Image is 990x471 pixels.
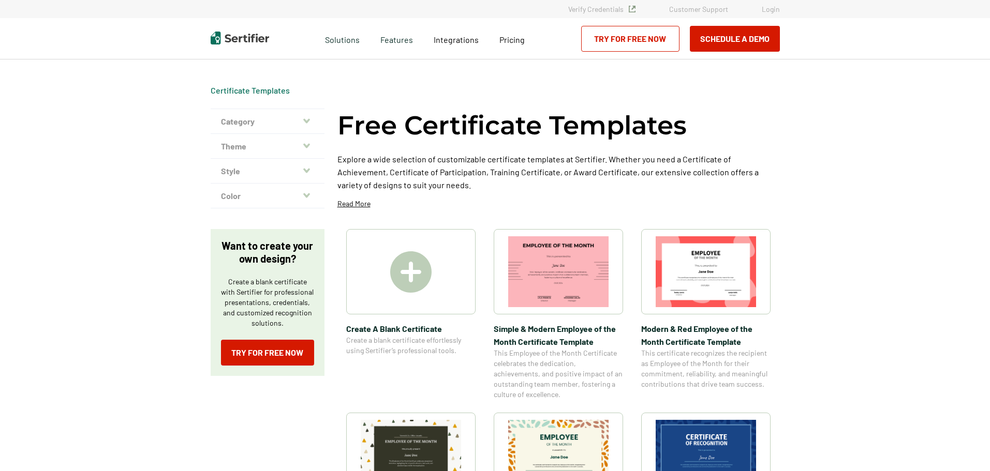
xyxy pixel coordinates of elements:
[211,134,324,159] button: Theme
[211,109,324,134] button: Category
[221,340,314,366] a: Try for Free Now
[499,35,525,44] span: Pricing
[494,229,623,400] a: Simple & Modern Employee of the Month Certificate TemplateSimple & Modern Employee of the Month C...
[581,26,679,52] a: Try for Free Now
[669,5,728,13] a: Customer Support
[508,236,609,307] img: Simple & Modern Employee of the Month Certificate Template
[629,6,636,12] img: Verified
[762,5,780,13] a: Login
[337,109,687,142] h1: Free Certificate Templates
[434,35,479,44] span: Integrations
[221,239,314,265] p: Want to create your own design?
[325,32,360,45] span: Solutions
[211,32,269,44] img: Sertifier | Digital Credentialing Platform
[641,348,771,389] span: This certificate recognizes the recipient as Employee of the Month for their commitment, reliabil...
[337,199,371,209] p: Read More
[221,277,314,328] p: Create a blank certificate with Sertifier for professional presentations, credentials, and custom...
[494,322,623,348] span: Simple & Modern Employee of the Month Certificate Template
[434,32,479,45] a: Integrations
[380,32,413,45] span: Features
[211,85,290,96] div: Breadcrumb
[641,322,771,348] span: Modern & Red Employee of the Month Certificate Template
[211,159,324,184] button: Style
[568,5,636,13] a: Verify Credentials
[499,32,525,45] a: Pricing
[656,236,756,307] img: Modern & Red Employee of the Month Certificate Template
[346,335,476,356] span: Create a blank certificate effortlessly using Sertifier’s professional tools.
[641,229,771,400] a: Modern & Red Employee of the Month Certificate TemplateModern & Red Employee of the Month Certifi...
[390,251,432,293] img: Create A Blank Certificate
[337,153,780,191] p: Explore a wide selection of customizable certificate templates at Sertifier. Whether you need a C...
[211,85,290,96] span: Certificate Templates
[346,322,476,335] span: Create A Blank Certificate
[211,85,290,95] a: Certificate Templates
[211,184,324,208] button: Color
[494,348,623,400] span: This Employee of the Month Certificate celebrates the dedication, achievements, and positive impa...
